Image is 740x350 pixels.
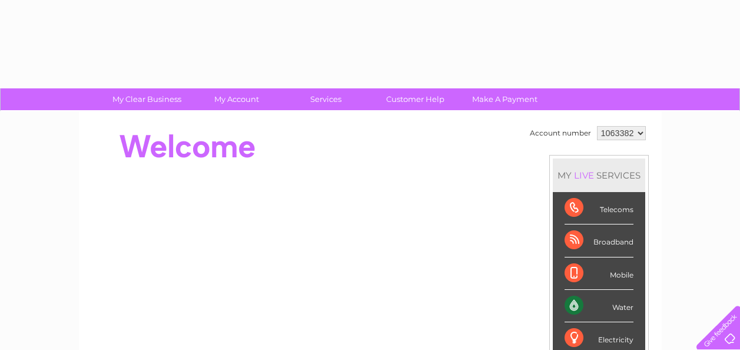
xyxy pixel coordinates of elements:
a: Customer Help [367,88,464,110]
div: Water [565,290,633,322]
a: Services [277,88,374,110]
div: Broadband [565,224,633,257]
td: Account number [527,123,594,143]
div: LIVE [572,170,596,181]
div: Telecoms [565,192,633,224]
a: My Clear Business [98,88,195,110]
a: My Account [188,88,285,110]
div: MY SERVICES [553,159,645,192]
div: Mobile [565,257,633,290]
a: Make A Payment [456,88,553,110]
